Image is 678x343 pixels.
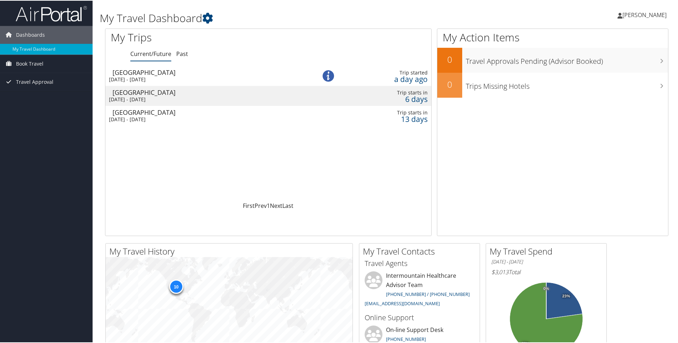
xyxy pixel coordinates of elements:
[109,116,300,122] div: [DATE] - [DATE]
[491,267,601,275] h6: Total
[352,115,427,122] div: 13 days
[437,29,668,44] h1: My Action Items
[255,201,267,209] a: Prev
[617,4,674,25] a: [PERSON_NAME]
[437,53,462,65] h2: 0
[437,78,462,90] h2: 0
[352,75,427,82] div: a day ago
[113,68,303,75] div: [GEOGRAPHIC_DATA]
[130,49,171,57] a: Current/Future
[386,290,470,297] a: [PHONE_NUMBER] / [PHONE_NUMBER]
[109,245,353,257] h2: My Travel History
[622,10,667,18] span: [PERSON_NAME]
[16,54,43,72] span: Book Travel
[437,72,668,97] a: 0Trips Missing Hotels
[16,72,53,90] span: Travel Approval
[352,69,427,75] div: Trip started
[437,47,668,72] a: 0Travel Approvals Pending (Advisor Booked)
[365,312,474,322] h3: Online Support
[109,96,300,102] div: [DATE] - [DATE]
[100,10,483,25] h1: My Travel Dashboard
[562,293,570,298] tspan: 23%
[361,271,478,309] li: Intermountain Healthcare Advisor Team
[267,201,270,209] a: 1
[243,201,255,209] a: First
[490,245,606,257] h2: My Travel Spend
[365,258,474,268] h3: Travel Agents
[270,201,282,209] a: Next
[323,70,334,81] img: alert-flat-solid-info.png
[113,88,303,95] div: [GEOGRAPHIC_DATA]
[169,279,183,293] div: 10
[111,29,290,44] h1: My Trips
[365,300,440,306] a: [EMAIL_ADDRESS][DOMAIN_NAME]
[352,95,427,102] div: 6 days
[113,108,303,115] div: [GEOGRAPHIC_DATA]
[466,52,668,66] h3: Travel Approvals Pending (Advisor Booked)
[363,245,480,257] h2: My Travel Contacts
[109,76,300,82] div: [DATE] - [DATE]
[352,89,427,95] div: Trip starts in
[16,25,45,43] span: Dashboards
[491,267,508,275] span: $3,013
[16,5,87,21] img: airportal-logo.png
[466,77,668,91] h3: Trips Missing Hotels
[282,201,293,209] a: Last
[176,49,188,57] a: Past
[386,335,426,342] a: [PHONE_NUMBER]
[491,258,601,265] h6: [DATE] - [DATE]
[543,286,549,290] tspan: 0%
[352,109,427,115] div: Trip starts in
